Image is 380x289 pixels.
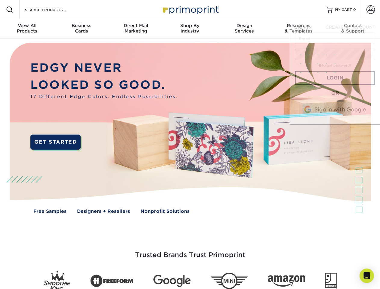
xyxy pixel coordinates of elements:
div: Marketing [109,23,163,34]
span: Direct Mail [109,23,163,28]
img: Google [153,275,191,287]
div: Cards [54,23,108,34]
div: OR [295,90,375,97]
a: GET STARTED [30,135,81,150]
span: Business [54,23,108,28]
div: Industry [163,23,217,34]
a: Free Samples [33,208,66,215]
img: Amazon [268,275,305,287]
img: Goodwill [325,273,337,289]
span: MY CART [335,7,352,12]
span: Resources [271,23,326,28]
div: Services [217,23,271,34]
a: Login [295,71,375,85]
a: Nonprofit Solutions [141,208,190,215]
span: Shop By [163,23,217,28]
span: 0 [353,8,356,12]
a: Shop ByIndustry [163,19,217,39]
a: BusinessCards [54,19,108,39]
a: DesignServices [217,19,271,39]
a: forgot password? [319,64,351,67]
div: & Templates [271,23,326,34]
h3: Trusted Brands Trust Primoprint [14,237,366,266]
a: Resources& Templates [271,19,326,39]
input: Email [295,33,375,44]
a: Designers + Resellers [77,208,130,215]
p: LOOKED SO GOOD. [30,76,178,94]
p: EDGY NEVER [30,59,178,76]
input: SEARCH PRODUCTS..... [24,6,83,13]
span: Design [217,23,271,28]
span: CREATE AN ACCOUNT [326,25,375,30]
img: Primoprint [160,3,220,16]
div: Open Intercom Messenger [360,269,374,283]
span: SIGN IN [295,25,312,30]
span: 17 Different Edge Colors. Endless Possibilities. [30,93,178,100]
a: Direct MailMarketing [109,19,163,39]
